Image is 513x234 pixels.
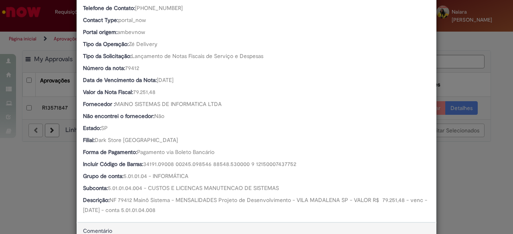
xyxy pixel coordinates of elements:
[101,124,108,132] span: SP
[131,52,263,60] span: Lançamento de Notas Fiscais de Serviço e Despesas
[115,100,222,108] span: MAINO SISTEMAS DE INFORMATICA LTDA
[129,40,158,48] span: Zé Delivery
[83,184,108,192] b: Subconta:
[83,100,115,108] b: Fornecedor :
[83,172,123,180] b: Grupo de conta:
[83,160,143,168] b: Incluir Código de Barras:
[83,64,125,72] b: Número da nota:
[123,172,188,180] span: 5.01.01.04 - INFORMÁTICA
[83,196,109,204] b: Descrição:
[83,196,429,214] span: NF 79412 Mainô Sistema - MENSALIDADES Projeto de Desenvolvimento - VILA MADALENA SP - VALOR R$ 79...
[83,16,118,24] b: Contact Type:
[143,160,296,168] span: 34191.09008 00245.098546 88548.530000 9 12150007437752
[83,88,133,96] b: Valor da Nota Fiscal:
[83,124,101,132] b: Estado:
[83,112,154,120] b: Não encontrei o fornecedor:
[83,28,117,36] b: Portal origem:
[133,88,156,96] span: 79.251,48
[125,64,139,72] span: 79412
[83,52,131,60] b: Tipo da Solicitação:
[154,112,164,120] span: Não
[117,28,145,36] span: ambevnow
[83,148,137,156] b: Forma de Pagamento:
[157,76,174,84] span: [DATE]
[83,136,95,144] b: Filial:
[118,16,146,24] span: portal_now
[108,184,279,192] span: 5.01.01.04.004 - CUSTOS E LICENCAS MANUTENCAO DE SISTEMAS
[83,40,129,48] b: Tipo da Operação:
[137,148,214,156] span: Pagamento via Boleto Bancário
[83,76,157,84] b: Data de Vencimento da Nota:
[95,136,178,144] span: Dark Store [GEOGRAPHIC_DATA]
[135,4,183,12] span: [PHONE_NUMBER]
[83,4,135,12] b: Telefone de Contato:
